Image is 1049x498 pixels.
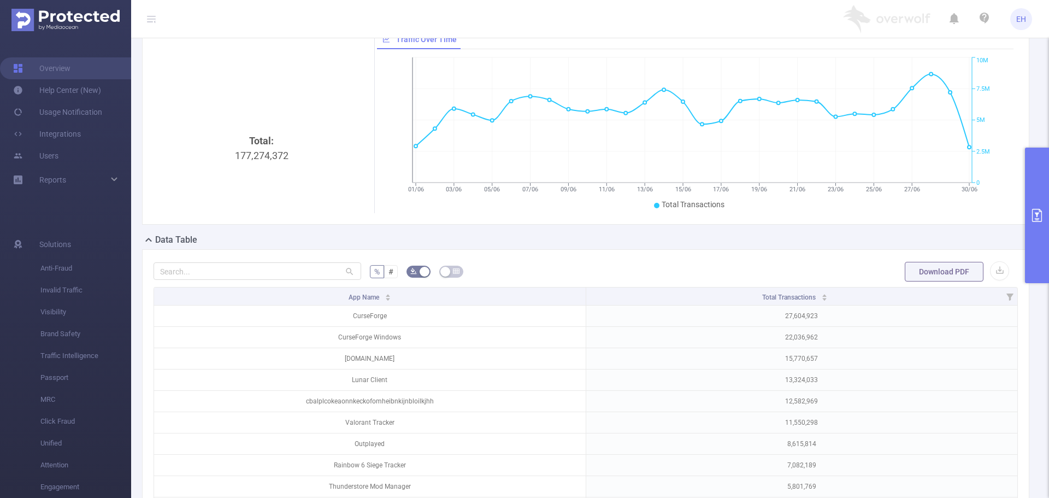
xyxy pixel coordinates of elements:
[154,391,586,412] p: cbalplcokeaonnkeckofomheibnkijnbloilkjhh
[586,455,1018,476] p: 7,082,189
[155,233,197,247] h2: Data Table
[789,186,805,193] tspan: 21/06
[1016,8,1026,30] span: EH
[522,186,538,193] tspan: 07/06
[13,57,70,79] a: Overview
[453,268,459,274] i: icon: table
[154,306,586,326] p: CurseForge
[154,348,586,369] p: [DOMAIN_NAME]
[158,133,366,317] div: 177,274,372
[762,294,817,301] span: Total Transactions
[154,327,586,348] p: CurseForge Windows
[410,268,417,274] i: icon: bg-colors
[154,476,586,497] p: Thunderstore Mod Manager
[40,367,131,389] span: Passport
[154,370,586,390] p: Lunar Client
[396,35,457,44] span: Traffic Over Time
[40,345,131,367] span: Traffic Intelligence
[408,186,423,193] tspan: 01/06
[675,186,691,193] tspan: 15/06
[904,186,920,193] tspan: 27/06
[154,412,586,433] p: Valorant Tracker
[374,267,380,276] span: %
[586,476,1018,497] p: 5,801,769
[13,101,102,123] a: Usage Notification
[388,267,393,276] span: #
[821,296,827,300] i: icon: caret-down
[40,476,131,498] span: Engagement
[40,301,131,323] span: Visibility
[976,117,985,124] tspan: 5M
[13,79,101,101] a: Help Center (New)
[40,432,131,454] span: Unified
[976,57,988,65] tspan: 10M
[586,370,1018,390] p: 13,324,033
[40,454,131,476] span: Attention
[40,323,131,345] span: Brand Safety
[154,433,586,454] p: Outplayed
[39,169,66,191] a: Reports
[586,306,1018,326] p: 27,604,923
[560,186,576,193] tspan: 09/06
[40,389,131,411] span: MRC
[586,391,1018,412] p: 12,582,969
[586,348,1018,369] p: 15,770,657
[637,186,652,193] tspan: 13/06
[40,279,131,301] span: Invalid Traffic
[713,186,729,193] tspan: 17/06
[976,85,990,92] tspan: 7.5M
[154,262,361,280] input: Search...
[385,292,391,299] div: Sort
[821,292,828,299] div: Sort
[751,186,767,193] tspan: 19/06
[1002,288,1017,305] i: Filter menu
[905,262,983,282] button: Download PDF
[40,257,131,279] span: Anti-Fraud
[598,186,614,193] tspan: 11/06
[976,179,980,186] tspan: 0
[39,175,66,184] span: Reports
[385,292,391,296] i: icon: caret-up
[11,9,120,31] img: Protected Media
[249,135,274,147] b: Total:
[13,145,58,167] a: Users
[40,411,131,432] span: Click Fraud
[961,186,977,193] tspan: 30/06
[154,455,586,476] p: Rainbow 6 Siege Tracker
[13,123,81,145] a: Integrations
[385,296,391,300] i: icon: caret-down
[586,433,1018,454] p: 8,615,814
[827,186,843,193] tspan: 23/06
[446,186,462,193] tspan: 03/06
[865,186,881,193] tspan: 25/06
[382,36,390,43] i: icon: line-chart
[484,186,500,193] tspan: 05/06
[349,294,381,301] span: App Name
[821,292,827,296] i: icon: caret-up
[586,412,1018,433] p: 11,550,298
[976,148,990,155] tspan: 2.5M
[586,327,1018,348] p: 22,036,962
[662,200,724,209] span: Total Transactions
[39,233,71,255] span: Solutions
